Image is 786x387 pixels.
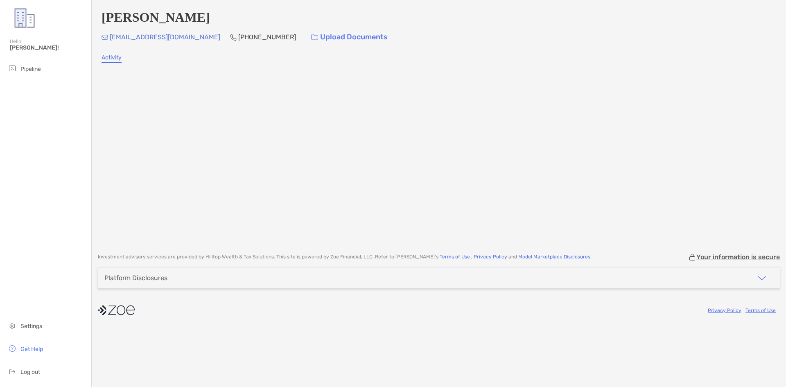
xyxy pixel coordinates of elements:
img: logout icon [7,367,17,376]
img: Phone Icon [230,34,237,41]
span: Pipeline [20,66,41,72]
img: Zoe Logo [10,3,39,33]
a: Upload Documents [306,28,393,46]
img: Email Icon [102,35,108,40]
p: Investment advisory services are provided by Hilltop Wealth & Tax Solutions . This site is powere... [98,254,592,260]
img: pipeline icon [7,63,17,73]
img: get-help icon [7,344,17,353]
a: Terms of Use [440,254,470,260]
a: Activity [102,54,122,63]
div: Platform Disclosures [104,274,167,282]
h4: [PERSON_NAME] [102,10,210,25]
p: [PHONE_NUMBER] [238,32,296,42]
a: Terms of Use [745,308,776,313]
p: [EMAIL_ADDRESS][DOMAIN_NAME] [110,32,220,42]
span: Settings [20,323,42,330]
a: Privacy Policy [708,308,741,313]
img: icon arrow [757,273,767,283]
span: Log out [20,369,40,376]
a: Model Marketplace Disclosures [518,254,590,260]
img: company logo [98,301,135,319]
img: button icon [311,34,318,40]
span: [PERSON_NAME]! [10,44,86,51]
span: Get Help [20,346,43,353]
img: settings icon [7,321,17,330]
a: Privacy Policy [474,254,507,260]
p: Your information is secure [696,253,780,261]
